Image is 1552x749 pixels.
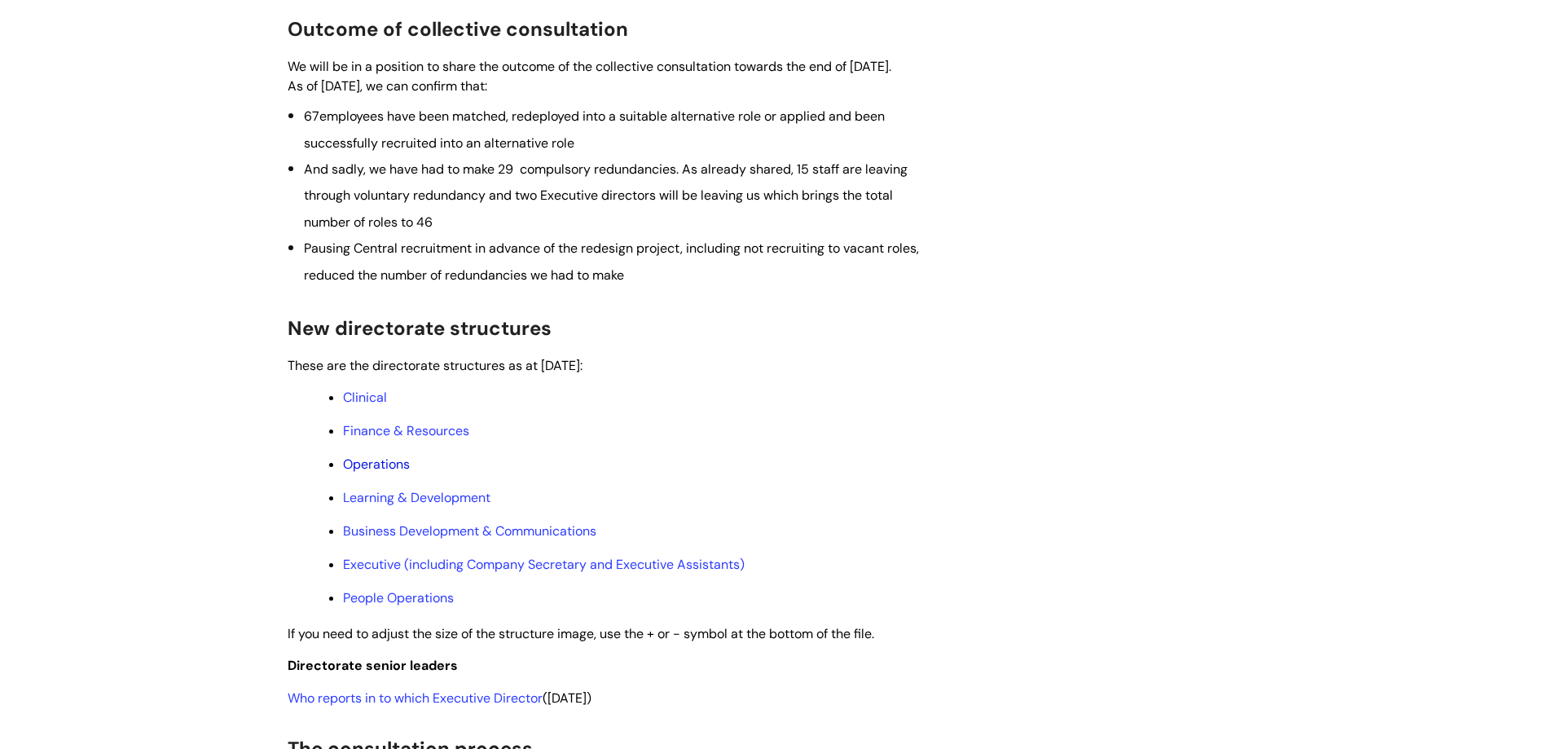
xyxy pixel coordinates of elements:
span: employees have been matched, redeployed into a suitable alternative role or applied and been succ... [304,108,885,151]
span: If you need to adjust the size of the structure image, use the + or - symbol at the bottom of the... [288,625,874,642]
a: Operations [343,456,410,473]
span: ([DATE]) [288,690,591,707]
a: Business Development & Communications [343,522,596,540]
span: As of [DATE], we can confirm that: [288,77,487,95]
a: Who reports in to which Executive Director [288,690,543,707]
span: These are the directorate structures as at [DATE]: [288,357,583,374]
a: Clinical [343,389,387,406]
span: And sadly, we have had to make 29 compulsory redundancies. As already shared, 15 staff are leavin... [304,161,908,231]
span: Directorate senior leaders [288,657,458,674]
a: People Operations [343,589,454,606]
a: Learning & Development [343,489,490,506]
span: Outcome of collective consultation [288,16,628,42]
span: New directorate structures [288,315,552,341]
span: We will be in a position to share the outcome of the collective consultation towards the end of [... [288,58,891,75]
span: Pausing Central recruitment in advance of the redesign project, including not recruiting to vacan... [304,240,919,283]
a: Executive (including Company Secretary and Executive Assistants) [343,556,745,573]
span: 67 [304,108,319,125]
a: Finance & Resources [343,422,469,439]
